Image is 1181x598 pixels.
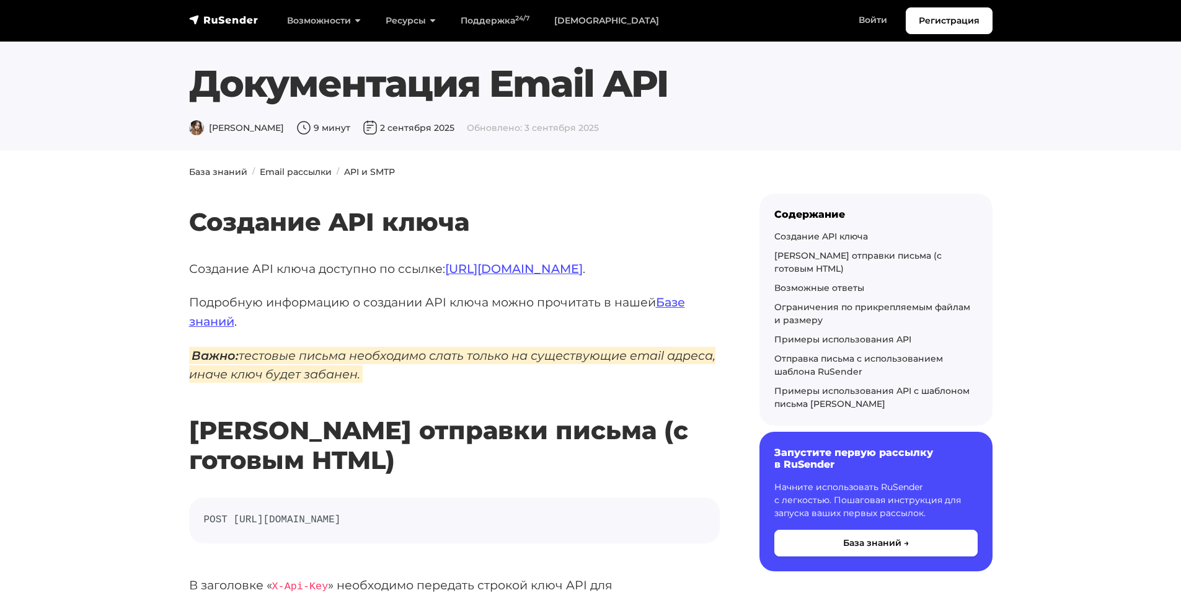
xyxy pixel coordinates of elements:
img: RuSender [189,14,259,26]
a: Email рассылки [260,166,332,177]
p: Подробную информацию о создании API ключа можно прочитать в нашей . [189,293,720,331]
img: Время чтения [296,120,311,135]
h2: Создание API ключа [189,171,720,237]
a: API и SMTP [344,166,395,177]
p: Начните использовать RuSender с легкостью. Пошаговая инструкция для запуска ваших первых рассылок. [774,481,978,520]
a: Примеры использования API [774,334,911,345]
em: тестовые письма необходимо слать только на существующие email адреса, иначе ключ будет забанен. [189,347,715,383]
h2: [PERSON_NAME] отправки письма (с готовым HTML) [189,379,720,475]
a: [DEMOGRAPHIC_DATA] [542,8,671,33]
span: Обновлено: 3 сентября 2025 [467,122,599,133]
code: POST [URL][DOMAIN_NAME] [204,512,705,529]
a: Ресурсы [373,8,448,33]
a: [PERSON_NAME] отправки письма (с готовым HTML) [774,250,942,274]
div: Содержание [774,208,978,220]
a: Запустите первую рассылку в RuSender Начните использовать RuSender с легкостью. Пошаговая инструк... [759,432,993,571]
a: Ограничения по прикрепляемым файлам и размеру [774,301,970,326]
a: База знаний [189,166,247,177]
a: Базе знаний [189,295,685,329]
a: Возможные ответы [774,282,864,293]
a: Создание API ключа [774,231,868,242]
a: Отправка письма с использованием шаблона RuSender [774,353,943,377]
img: Дата публикации [363,120,378,135]
sup: 24/7 [515,14,529,22]
code: X-Api-Key [272,581,329,592]
nav: breadcrumb [182,166,1000,179]
p: Создание API ключа доступно по ссылке: . [189,259,720,279]
span: [PERSON_NAME] [189,122,284,133]
h1: Документация Email API [189,61,993,106]
a: Возможности [275,8,373,33]
a: Примеры использования API с шаблоном письма [PERSON_NAME] [774,385,970,409]
a: Регистрация [906,7,993,34]
a: [URL][DOMAIN_NAME] [445,261,583,276]
h6: Запустите первую рассылку в RuSender [774,447,978,470]
button: База знаний → [774,530,978,556]
span: 2 сентября 2025 [363,122,454,133]
a: Поддержка24/7 [448,8,542,33]
a: Войти [846,7,900,33]
strong: Важно: [192,348,239,363]
span: 9 минут [296,122,350,133]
